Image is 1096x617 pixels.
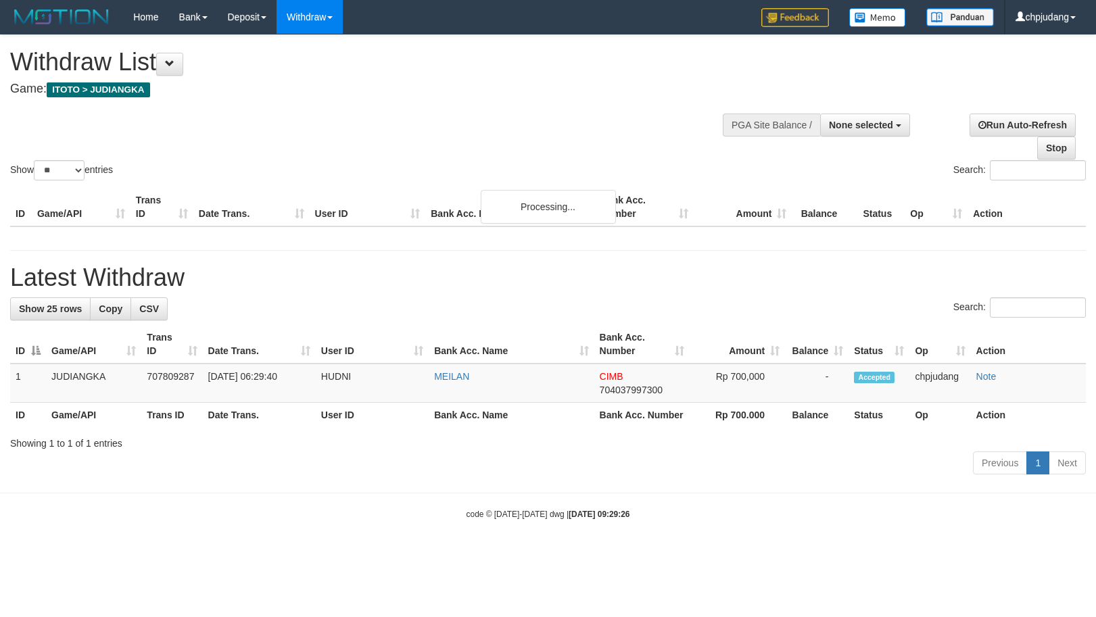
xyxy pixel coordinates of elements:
[785,325,849,364] th: Balance: activate to sort column ascending
[316,364,429,403] td: HUDNI
[829,120,893,130] span: None selected
[130,188,193,226] th: Trans ID
[1026,451,1049,474] a: 1
[481,190,616,224] div: Processing...
[953,297,1086,318] label: Search:
[909,403,970,428] th: Op
[141,325,202,364] th: Trans ID: activate to sort column ascending
[595,188,694,226] th: Bank Acc. Number
[425,188,595,226] th: Bank Acc. Name
[10,325,46,364] th: ID: activate to sort column descending
[90,297,131,320] a: Copy
[600,371,623,382] span: CIMB
[203,364,316,403] td: [DATE] 06:29:40
[141,403,202,428] th: Trans ID
[316,403,429,428] th: User ID
[316,325,429,364] th: User ID: activate to sort column ascending
[953,160,1086,180] label: Search:
[976,371,997,382] a: Note
[10,364,46,403] td: 1
[973,451,1027,474] a: Previous
[429,325,594,364] th: Bank Acc. Name: activate to sort column ascending
[141,364,202,403] td: 707809287
[723,114,820,137] div: PGA Site Balance /
[569,510,629,519] strong: [DATE] 09:29:26
[429,403,594,428] th: Bank Acc. Name
[310,188,426,226] th: User ID
[434,371,469,382] a: MEILAN
[971,403,1086,428] th: Action
[10,403,46,428] th: ID
[690,403,785,428] th: Rp 700.000
[970,114,1076,137] a: Run Auto-Refresh
[193,188,310,226] th: Date Trans.
[690,364,785,403] td: Rp 700,000
[10,7,113,27] img: MOTION_logo.png
[203,403,316,428] th: Date Trans.
[46,403,141,428] th: Game/API
[10,49,717,76] h1: Withdraw List
[792,188,857,226] th: Balance
[854,372,895,383] span: Accepted
[99,303,122,314] span: Copy
[10,431,1086,450] div: Showing 1 to 1 of 1 entries
[968,188,1086,226] th: Action
[1049,451,1086,474] a: Next
[785,364,849,403] td: -
[785,403,849,428] th: Balance
[926,8,994,26] img: panduan.png
[47,82,150,97] span: ITOTO > JUDIANGKA
[10,82,717,96] h4: Game:
[19,303,82,314] span: Show 25 rows
[971,325,1086,364] th: Action
[690,325,785,364] th: Amount: activate to sort column ascending
[600,385,663,395] span: Copy 704037997300 to clipboard
[1037,137,1076,159] a: Stop
[761,8,829,27] img: Feedback.jpg
[849,325,909,364] th: Status: activate to sort column ascending
[594,325,690,364] th: Bank Acc. Number: activate to sort column ascending
[694,188,792,226] th: Amount
[203,325,316,364] th: Date Trans.: activate to sort column ascending
[10,160,113,180] label: Show entries
[820,114,910,137] button: None selected
[10,297,91,320] a: Show 25 rows
[10,188,32,226] th: ID
[594,403,690,428] th: Bank Acc. Number
[909,364,970,403] td: chpjudang
[34,160,85,180] select: Showentries
[130,297,168,320] a: CSV
[46,364,141,403] td: JUDIANGKA
[467,510,630,519] small: code © [DATE]-[DATE] dwg |
[139,303,159,314] span: CSV
[905,188,968,226] th: Op
[849,8,906,27] img: Button%20Memo.svg
[990,297,1086,318] input: Search:
[990,160,1086,180] input: Search:
[909,325,970,364] th: Op: activate to sort column ascending
[10,264,1086,291] h1: Latest Withdraw
[857,188,905,226] th: Status
[849,403,909,428] th: Status
[46,325,141,364] th: Game/API: activate to sort column ascending
[32,188,130,226] th: Game/API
